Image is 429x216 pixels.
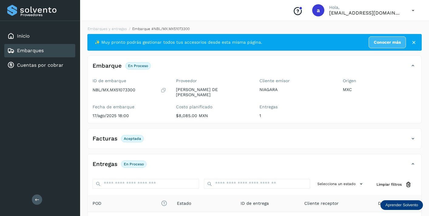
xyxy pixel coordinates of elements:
button: Limpiar filtros [372,179,417,190]
p: Aceptada [124,137,141,141]
p: 17/ago/2025 18:00 [93,113,166,118]
label: Cliente emisor [259,78,333,83]
span: POD [93,200,167,207]
p: Aprender Solvento [385,203,418,208]
p: $8,085.00 MXN [176,113,250,118]
span: Limpiar filtros [377,182,402,187]
p: En proceso [124,162,144,166]
h4: Entregas [93,161,117,168]
a: Embarques [17,48,44,53]
nav: breadcrumb [87,26,422,32]
p: MXC [343,87,417,92]
a: Conocer más [369,36,406,48]
div: Aprender Solvento [380,200,423,210]
div: EntregasEn proceso [88,159,421,174]
p: Proveedores [20,13,73,17]
div: Inicio [4,29,75,43]
div: Cuentas por cobrar [4,59,75,72]
p: NBL/MX.MX51073300 [93,87,135,93]
p: En proceso [128,64,148,68]
label: Costo planificado [176,104,250,110]
a: Embarques y entregas [88,27,127,31]
button: Selecciona un estado [315,179,367,189]
label: Fecha de embarque [93,104,166,110]
p: 1 [259,113,333,118]
div: EmbarqueEn proceso [88,61,421,76]
h4: Embarque [93,62,122,69]
label: Origen [343,78,417,83]
span: Destino [378,200,394,207]
p: NIAGARA [259,87,333,92]
a: Inicio [17,33,30,39]
div: FacturasAceptada [88,133,421,149]
p: andradehno3@gmail.com [329,10,402,16]
span: Embarque #NBL/MX.MX51073300 [132,27,190,31]
h4: Facturas [93,135,117,142]
span: Cliente receptor [304,200,339,207]
span: ✨ Muy pronto podrás gestionar todos tus accesorios desde esta misma página. [95,39,262,46]
label: Entregas [259,104,333,110]
span: Estado [177,200,191,207]
p: Hola, [329,5,402,10]
label: ID de embarque [93,78,166,83]
label: Proveedor [176,78,250,83]
div: Embarques [4,44,75,57]
span: ID de entrega [241,200,269,207]
a: Cuentas por cobrar [17,62,63,68]
p: [PERSON_NAME] DE [PERSON_NAME] [176,87,250,97]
